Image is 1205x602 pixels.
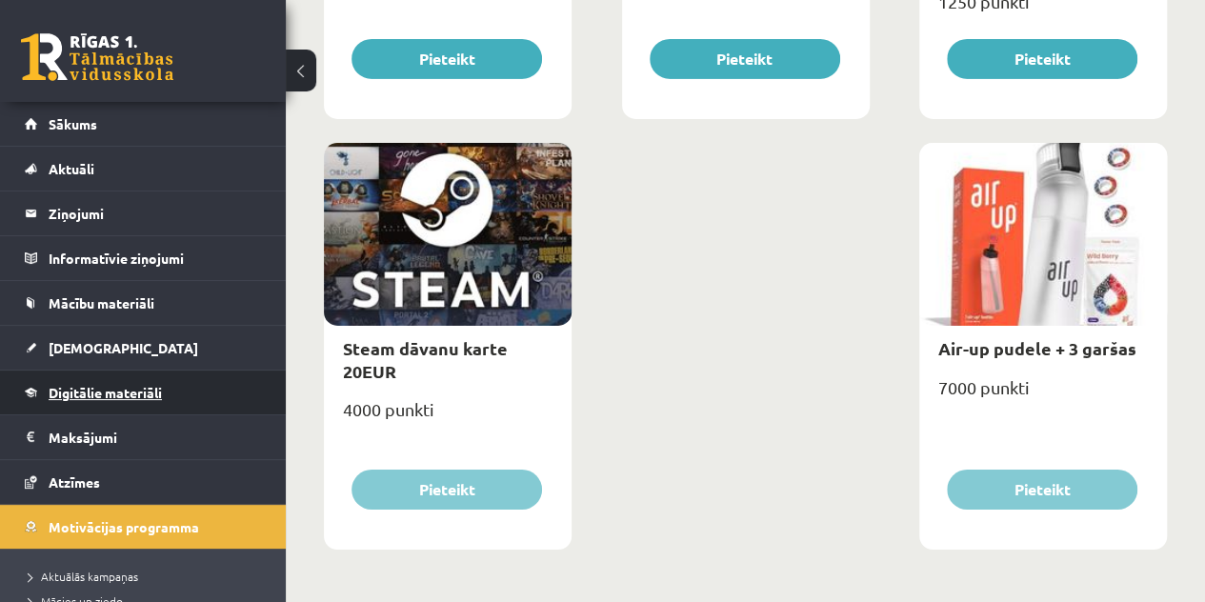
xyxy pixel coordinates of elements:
[25,281,262,325] a: Mācību materiāli
[49,115,97,132] span: Sākums
[25,102,262,146] a: Sākums
[25,147,262,191] a: Aktuāli
[919,371,1167,419] div: 7000 punkti
[25,191,262,235] a: Ziņojumi
[49,191,262,235] legend: Ziņojumi
[343,337,508,381] a: Steam dāvanu karte 20EUR
[324,393,572,441] div: 4000 punkti
[25,460,262,504] a: Atzīmes
[351,470,542,510] button: Pieteikt
[49,415,262,459] legend: Maksājumi
[49,294,154,311] span: Mācību materiāli
[25,326,262,370] a: [DEMOGRAPHIC_DATA]
[938,337,1136,359] a: Air-up pudele + 3 garšas
[25,236,262,280] a: Informatīvie ziņojumi
[49,473,100,491] span: Atzīmes
[21,33,173,81] a: Rīgas 1. Tālmācības vidusskola
[49,384,162,401] span: Digitālie materiāli
[49,236,262,280] legend: Informatīvie ziņojumi
[947,39,1137,79] button: Pieteikt
[947,470,1137,510] button: Pieteikt
[650,39,840,79] button: Pieteikt
[29,569,138,584] span: Aktuālās kampaņas
[25,415,262,459] a: Maksājumi
[49,339,198,356] span: [DEMOGRAPHIC_DATA]
[29,568,267,585] a: Aktuālās kampaņas
[351,39,542,79] button: Pieteikt
[25,371,262,414] a: Digitālie materiāli
[49,160,94,177] span: Aktuāli
[49,518,199,535] span: Motivācijas programma
[25,505,262,549] a: Motivācijas programma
